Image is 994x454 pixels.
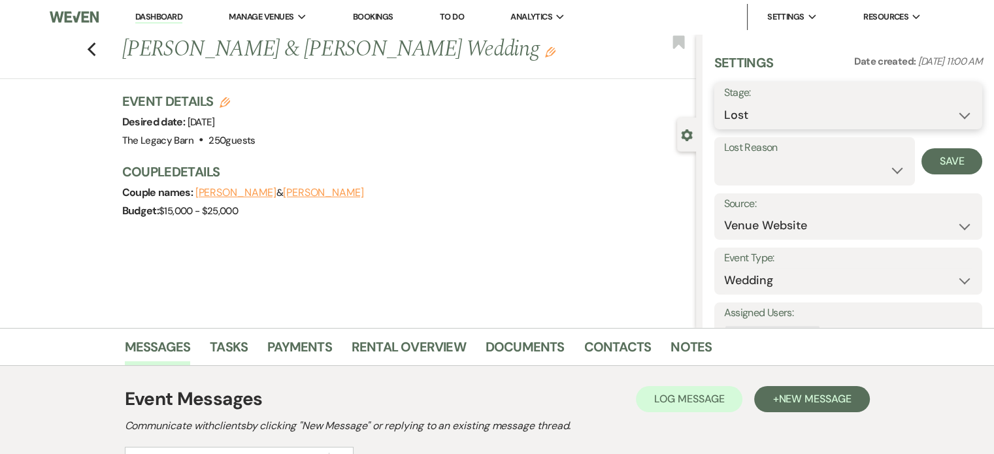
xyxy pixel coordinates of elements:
a: Payments [267,336,332,365]
label: Lost Reason [724,138,905,157]
span: Date created: [854,55,918,68]
span: Budget: [122,204,159,218]
a: Documents [486,336,565,365]
span: 250 guests [208,134,255,147]
a: Messages [125,336,191,365]
button: Edit [545,46,555,57]
span: New Message [778,392,851,406]
h1: [PERSON_NAME] & [PERSON_NAME] Wedding [122,34,576,65]
button: [PERSON_NAME] [195,187,276,198]
img: Weven Logo [50,3,99,31]
span: & [195,186,364,199]
h3: Settings [714,54,774,82]
label: Event Type: [724,249,972,268]
label: Assigned Users: [724,304,972,323]
button: +New Message [754,386,869,412]
span: [DATE] 11:00 AM [918,55,982,68]
h2: Communicate with clients by clicking "New Message" or replying to an existing message thread. [125,418,870,434]
a: Tasks [210,336,248,365]
span: Desired date: [122,115,188,129]
button: Save [921,148,982,174]
a: Notes [671,336,712,365]
span: Analytics [510,10,552,24]
span: Resources [863,10,908,24]
span: The Legacy Barn [122,134,193,147]
button: Log Message [636,386,742,412]
a: To Do [440,11,464,22]
span: [DATE] [188,116,215,129]
a: Rental Overview [352,336,466,365]
button: [PERSON_NAME] [283,187,364,198]
label: Stage: [724,84,972,103]
span: Log Message [654,392,724,406]
span: Manage Venues [229,10,293,24]
span: Settings [767,10,804,24]
a: Bookings [353,11,393,22]
button: Close lead details [681,128,693,140]
a: Contacts [584,336,652,365]
label: Source: [724,195,972,214]
a: Dashboard [135,11,182,24]
span: $15,000 - $25,000 [159,204,238,218]
h1: Event Messages [125,385,263,413]
h3: Event Details [122,92,256,110]
span: Couple names: [122,186,195,199]
h3: Couple Details [122,163,683,181]
div: [PERSON_NAME] [725,326,806,345]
